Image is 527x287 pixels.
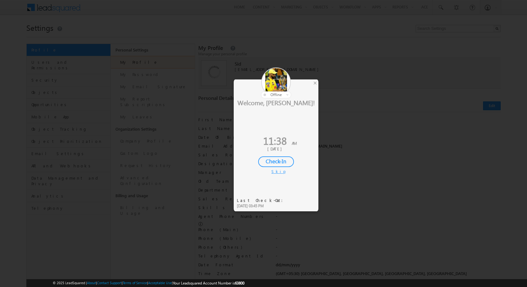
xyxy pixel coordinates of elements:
[237,198,287,203] div: Last Check-Out:
[292,140,297,146] span: AM
[270,92,282,97] span: offline
[237,203,287,209] div: [DATE] 03:45 PM
[173,281,244,285] span: Your Leadsquared Account Number is
[87,281,96,285] a: About
[271,169,281,174] div: Skip
[258,156,294,167] div: Check-In
[238,146,314,152] div: [DATE]
[263,133,287,148] span: 11:38
[148,281,172,285] a: Acceptable Use
[312,79,318,86] div: ×
[97,281,122,285] a: Contact Support
[53,280,244,286] span: © 2025 LeadSquared | | | | |
[234,98,318,106] div: Welcome, [PERSON_NAME]!
[123,281,147,285] a: Terms of Service
[235,281,244,285] span: 63800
